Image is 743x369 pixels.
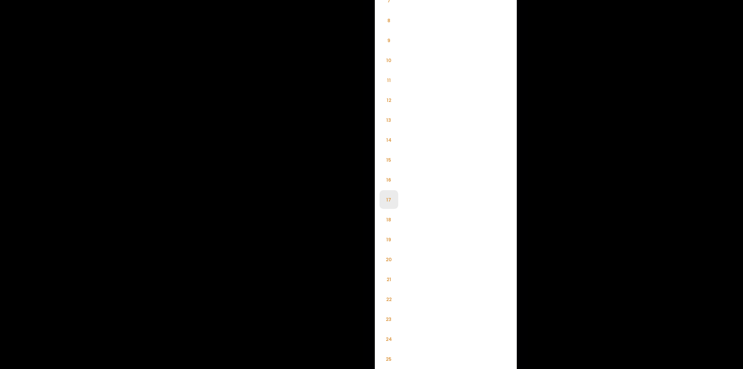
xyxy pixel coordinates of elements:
[379,111,398,129] li: 13
[379,190,398,209] li: 17
[379,330,398,348] li: 24
[379,150,398,169] li: 15
[379,270,398,289] li: 21
[379,51,398,70] li: 10
[379,11,398,30] li: 8
[379,230,398,249] li: 19
[379,130,398,149] li: 14
[379,71,398,89] li: 11
[379,31,398,50] li: 9
[379,91,398,109] li: 12
[379,210,398,229] li: 18
[379,310,398,328] li: 23
[379,349,398,368] li: 25
[379,290,398,308] li: 22
[379,170,398,189] li: 16
[379,250,398,269] li: 20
